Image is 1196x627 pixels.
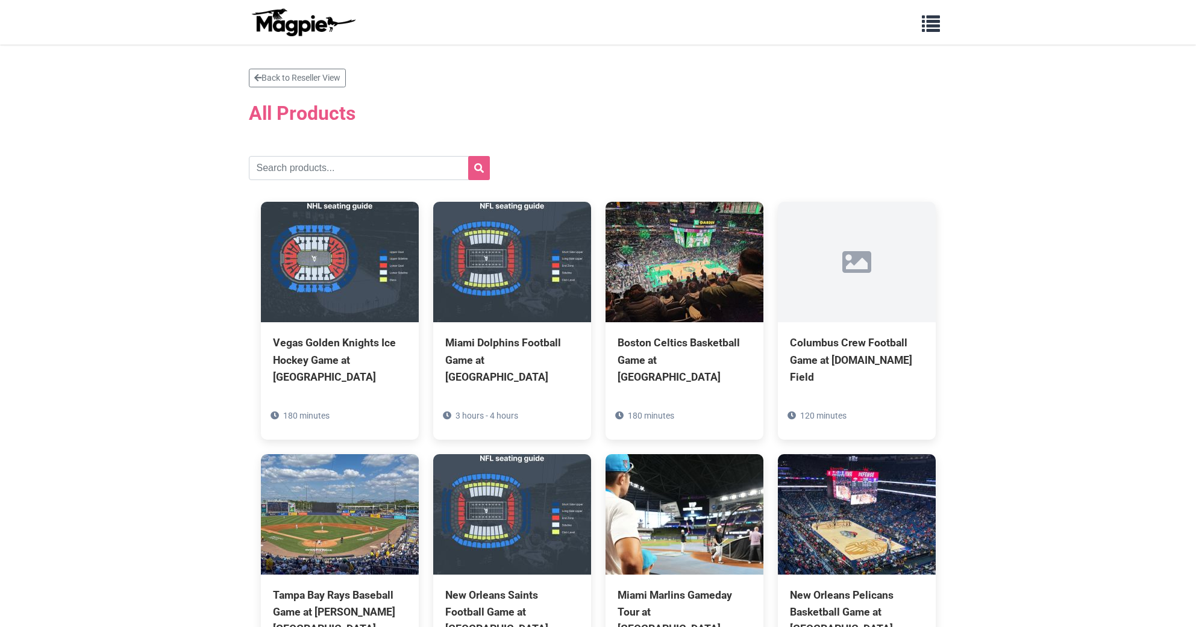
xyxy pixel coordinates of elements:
[800,411,847,420] span: 120 minutes
[606,454,763,575] img: Miami Marlins Gameday Tour at LoanDepot Park
[261,202,419,439] a: Vegas Golden Knights Ice Hockey Game at [GEOGRAPHIC_DATA] 180 minutes
[778,454,936,575] img: New Orleans Pelicans Basketball Game at Smoothie King Center
[249,69,346,87] a: Back to Reseller View
[261,202,419,322] img: Vegas Golden Knights Ice Hockey Game at T-Mobile Arena
[778,202,936,439] a: Columbus Crew Football Game at [DOMAIN_NAME] Field 120 minutes
[790,334,924,385] div: Columbus Crew Football Game at [DOMAIN_NAME] Field
[456,411,518,420] span: 3 hours - 4 hours
[273,334,407,385] div: Vegas Golden Knights Ice Hockey Game at [GEOGRAPHIC_DATA]
[433,202,591,322] img: Miami Dolphins Football Game at Hard Rock Stadium
[249,8,357,37] img: logo-ab69f6fb50320c5b225c76a69d11143b.png
[261,454,419,575] img: Tampa Bay Rays Baseball Game at George M. Steinbrenner Field
[433,202,591,439] a: Miami Dolphins Football Game at [GEOGRAPHIC_DATA] 3 hours - 4 hours
[249,156,490,180] input: Search products...
[433,454,591,575] img: New Orleans Saints Football Game at Caesars Superdome
[283,411,330,420] span: 180 minutes
[618,334,751,385] div: Boston Celtics Basketball Game at [GEOGRAPHIC_DATA]
[628,411,674,420] span: 180 minutes
[445,334,579,385] div: Miami Dolphins Football Game at [GEOGRAPHIC_DATA]
[606,202,763,439] a: Boston Celtics Basketball Game at [GEOGRAPHIC_DATA] 180 minutes
[606,202,763,322] img: Boston Celtics Basketball Game at TD Garden
[249,95,948,132] h2: All Products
